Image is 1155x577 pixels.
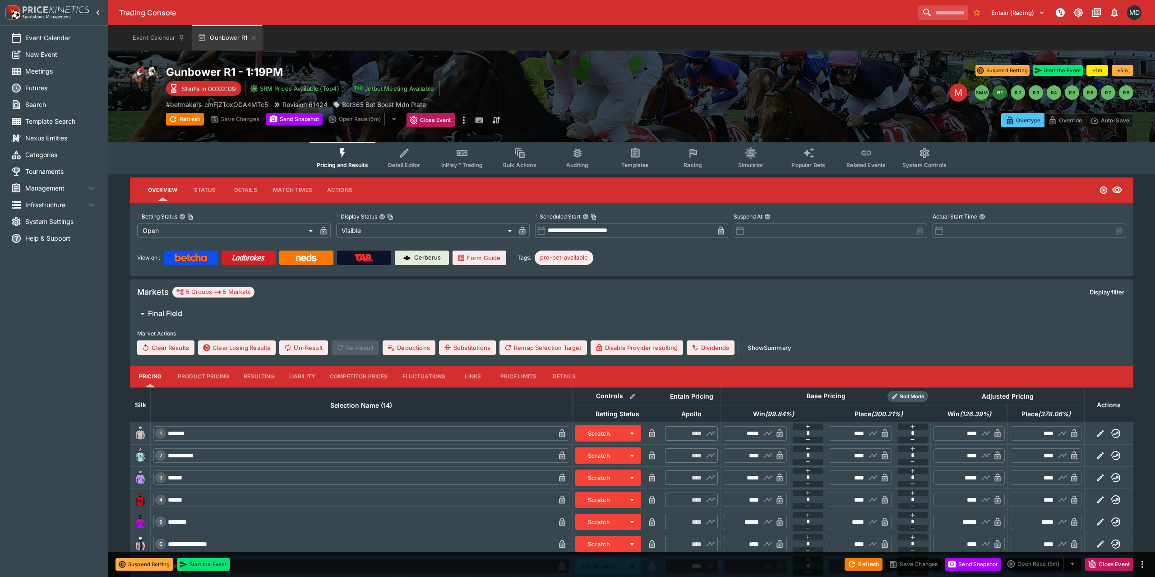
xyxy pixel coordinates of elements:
[1001,113,1044,127] button: Overtype
[1085,558,1133,571] button: Close Event
[1084,387,1133,422] th: Actions
[1119,85,1133,100] button: R8
[25,183,86,193] span: Management
[407,113,455,127] button: Close Event
[395,251,449,265] a: Cerberus
[171,366,236,387] button: Product Pricing
[157,475,164,481] span: 3
[383,340,435,355] button: Deductions
[1086,65,1108,76] button: +1m
[130,65,159,94] img: horse_racing.png
[319,179,360,201] button: Actions
[949,84,967,102] div: Edit Meeting
[1059,116,1082,125] p: Override
[918,5,968,20] input: search
[993,85,1007,100] button: R1
[187,214,194,220] button: Copy To Clipboard
[621,162,649,168] span: Templates
[871,409,903,419] em: ( 300.21 %)
[803,391,849,402] div: Base Pricing
[317,162,368,168] span: Pricing and Results
[975,65,1030,76] button: Suspend Betting
[355,254,374,261] img: TabNZ
[846,162,886,168] span: Related Events
[133,515,148,529] img: runner 5
[791,162,825,168] span: Popular Bets
[388,162,420,168] span: Detail Editor
[320,400,402,411] span: Selection Name (14)
[738,162,763,168] span: Simulator
[503,162,536,168] span: Bulk Actions
[387,214,393,220] button: Copy To Clipboard
[1084,285,1130,299] button: Display filter
[403,254,411,261] img: Cerberus
[336,223,515,238] div: Visible
[25,167,97,176] span: Tournaments
[687,340,735,355] button: Dividends
[157,452,164,459] span: 2
[127,25,190,51] button: Event Calendar
[1012,409,1081,419] span: excl. Emergencies (378.06%)
[177,558,230,571] button: Start the Event
[133,470,148,485] img: runner 3
[119,8,915,18] div: Trading Console
[591,214,597,220] button: Copy To Clipboard
[734,213,762,220] p: Suspend At
[25,33,97,42] span: Event Calendar
[1106,5,1123,21] button: Notifications
[326,113,403,126] div: split button
[25,66,97,76] span: Meetings
[137,287,169,297] h5: Markets
[3,4,21,22] img: PriceKinetics Logo
[166,65,650,79] h2: Copy To Clipboard
[25,150,97,159] span: Categories
[332,340,379,355] span: Re-Result
[232,254,265,261] img: Ladbrokes
[575,470,624,486] button: Scratch
[1099,186,1108,195] svg: Open
[166,113,204,126] button: Refresh
[535,253,593,262] span: pro-bet-available
[266,179,319,201] button: Match Times
[282,366,323,387] button: Liability
[333,100,426,109] div: Bet365 Bet Boost Mdn Plate
[130,387,151,422] th: Silk
[1137,559,1148,570] button: more
[1112,65,1133,76] button: +5m
[591,340,683,355] button: Disable Provider resulting
[25,83,97,93] span: Futures
[157,497,164,503] span: 4
[279,340,328,355] button: Un-Result
[130,305,1133,323] button: Final Field
[130,366,171,387] button: Pricing
[25,116,97,126] span: Template Search
[414,253,441,262] p: Cerberus
[764,214,771,220] button: Suspend At
[198,340,276,355] button: Clear Losing Results
[133,448,148,463] img: runner 2
[887,391,928,402] div: Show/hide Price Roll mode configuration.
[25,200,86,209] span: Infrastructure
[493,366,544,387] button: Price Limits
[137,213,177,220] p: Betting Status
[179,214,185,220] button: Betting StatusCopy To Clipboard
[176,287,251,298] div: 5 Groups 5 Markets
[137,340,194,355] button: Clear Results
[1038,409,1071,419] em: ( 378.06 %)
[158,430,164,437] span: 1
[743,409,804,419] span: excl. Emergencies (99.84%)
[938,409,1001,419] span: excl. Emergencies (126.39%)
[845,409,913,419] span: excl. Emergencies (300.21%)
[166,100,268,109] p: Copy To Clipboard
[1011,85,1025,100] button: R2
[1101,116,1129,125] p: Auto-Save
[1101,85,1115,100] button: R7
[572,387,662,405] th: Controls
[499,340,587,355] button: Remap Selection Target
[175,254,207,261] img: Betcha
[296,254,316,261] img: Neds
[662,387,721,405] th: Entain Pricing
[1070,5,1086,21] button: Toggle light/dark mode
[544,366,584,387] button: Details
